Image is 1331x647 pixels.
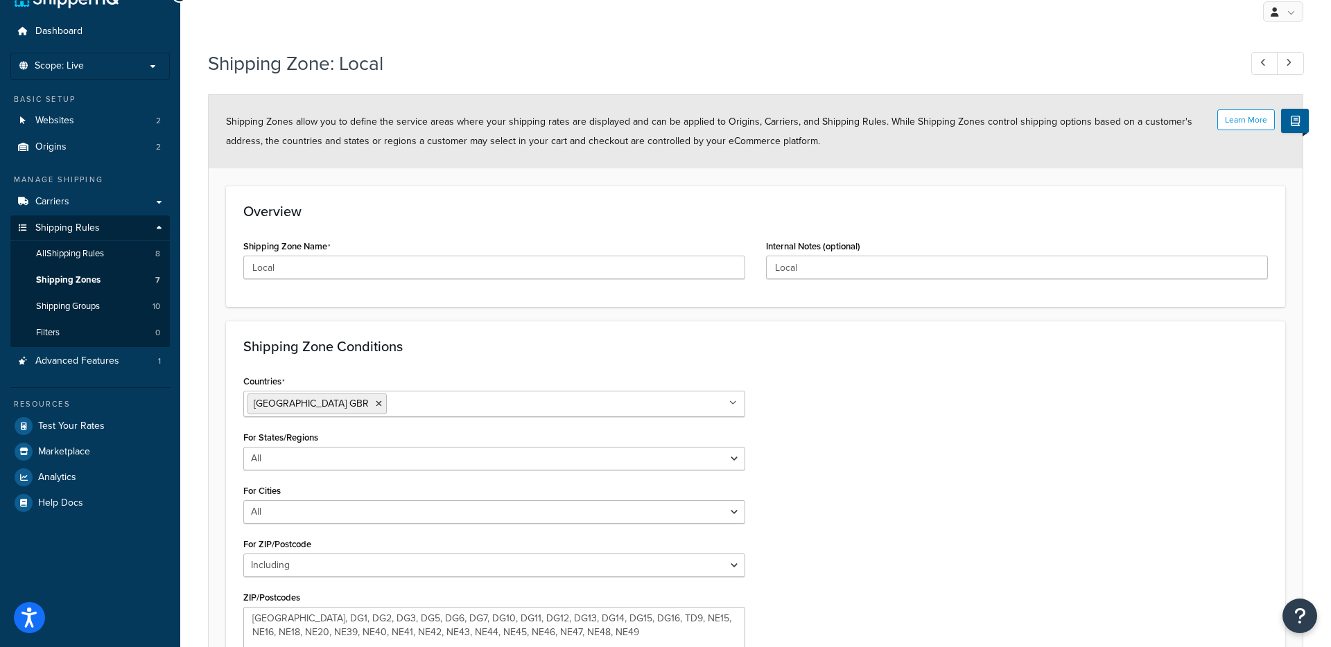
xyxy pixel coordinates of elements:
span: Shipping Groups [36,301,100,312]
span: 8 [155,248,160,260]
a: AllShipping Rules8 [10,241,170,267]
li: Origins [10,134,170,160]
li: Websites [10,108,170,134]
div: Resources [10,398,170,410]
a: Test Your Rates [10,414,170,438]
span: Test Your Rates [38,420,105,432]
h3: Overview [243,204,1268,219]
span: Shipping Rules [35,222,100,234]
span: Filters [36,327,60,339]
a: Help Docs [10,490,170,515]
a: Filters0 [10,320,170,346]
span: 1 [158,355,161,367]
span: Analytics [38,472,76,484]
span: Dashboard [35,26,82,37]
a: Shipping Groups10 [10,294,170,319]
a: Shipping Rules [10,215,170,241]
span: Scope: Live [35,60,84,72]
span: Origins [35,141,67,153]
a: Websites2 [10,108,170,134]
span: Advanced Features [35,355,119,367]
span: Carriers [35,196,69,208]
li: Shipping Rules [10,215,170,347]
a: Next Record [1277,52,1304,75]
h3: Shipping Zone Conditions [243,339,1268,354]
a: Advanced Features1 [10,348,170,374]
button: Open Resource Center [1282,599,1317,633]
a: Carriers [10,189,170,215]
span: Shipping Zones [36,274,101,286]
span: 7 [155,274,160,286]
label: Countries [243,376,285,387]
label: Internal Notes (optional) [766,241,860,251]
span: Shipping Zones allow you to define the service areas where your shipping rates are displayed and ... [226,114,1192,148]
a: Shipping Zones7 [10,267,170,293]
div: Manage Shipping [10,174,170,186]
div: Basic Setup [10,94,170,105]
li: Filters [10,320,170,346]
span: 2 [156,141,161,153]
a: Marketplace [10,439,170,464]
span: 2 [156,115,161,127]
li: Advanced Features [10,348,170,374]
span: All Shipping Rules [36,248,104,260]
span: Help Docs [38,497,83,509]
li: Shipping Zones [10,267,170,293]
label: For Cities [243,486,281,496]
h1: Shipping Zone: Local [208,50,1226,77]
span: [GEOGRAPHIC_DATA] GBR [254,396,369,411]
span: Websites [35,115,74,127]
a: Previous Record [1251,52,1278,75]
span: 10 [153,301,160,312]
a: Analytics [10,465,170,490]
a: Origins2 [10,134,170,160]
button: Learn More [1217,109,1275,130]
label: For ZIP/Postcode [243,539,311,549]
span: 0 [155,327,160,339]
label: For States/Regions [243,432,318,443]
a: Dashboard [10,19,170,44]
span: Marketplace [38,446,90,458]
li: Shipping Groups [10,294,170,319]
button: Show Help Docs [1281,109,1309,133]
label: ZIP/Postcodes [243,592,300,603]
label: Shipping Zone Name [243,241,331,252]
